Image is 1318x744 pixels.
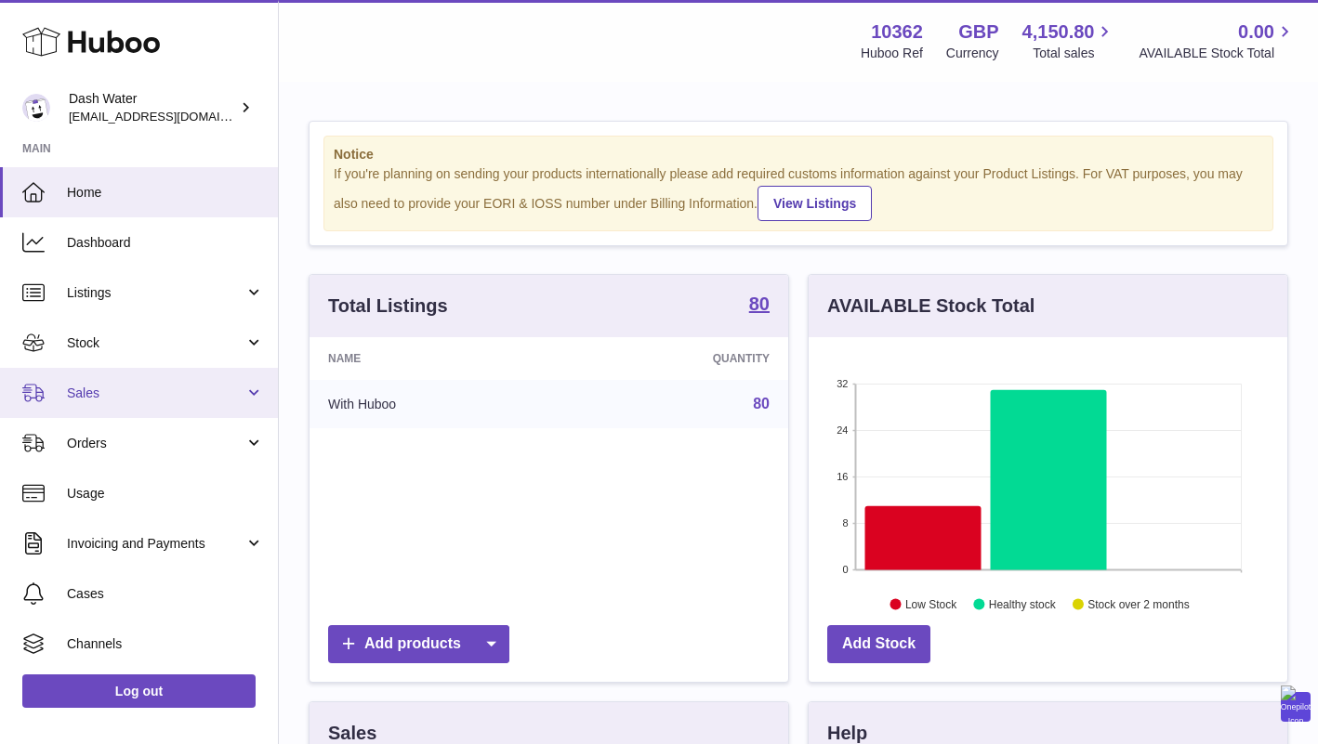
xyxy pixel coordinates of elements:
[328,294,448,319] h3: Total Listings
[842,564,848,575] text: 0
[67,435,244,452] span: Orders
[67,585,264,603] span: Cases
[905,597,957,610] text: Low Stock
[67,334,244,352] span: Stock
[69,90,236,125] div: Dash Water
[69,109,273,124] span: [EMAIL_ADDRESS][DOMAIN_NAME]
[749,294,770,313] strong: 80
[871,20,923,45] strong: 10362
[67,635,264,653] span: Channels
[758,186,872,221] a: View Listings
[842,517,848,529] text: 8
[827,625,930,663] a: Add Stock
[1022,20,1095,45] span: 4,150.80
[958,20,998,45] strong: GBP
[837,378,848,389] text: 32
[334,146,1263,163] strong: Notice
[67,184,264,202] span: Home
[310,337,562,380] th: Name
[989,597,1057,610] text: Healthy stock
[67,535,244,553] span: Invoicing and Payments
[334,165,1263,221] div: If you're planning on sending your products internationally please add required customs informati...
[861,45,923,62] div: Huboo Ref
[1238,20,1274,45] span: 0.00
[562,337,788,380] th: Quantity
[1139,45,1296,62] span: AVAILABLE Stock Total
[946,45,999,62] div: Currency
[1087,597,1189,610] text: Stock over 2 months
[827,294,1035,319] h3: AVAILABLE Stock Total
[837,471,848,482] text: 16
[753,396,770,411] a: 80
[837,424,848,436] text: 24
[328,625,509,663] a: Add products
[1139,20,1296,62] a: 0.00 AVAILABLE Stock Total
[310,380,562,428] td: With Huboo
[22,94,50,122] img: bea@dash-water.com
[22,674,256,708] a: Log out
[67,284,244,302] span: Listings
[67,385,244,402] span: Sales
[1022,20,1116,62] a: 4,150.80 Total sales
[749,294,770,317] a: 80
[1033,45,1115,62] span: Total sales
[67,485,264,503] span: Usage
[67,234,264,252] span: Dashboard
